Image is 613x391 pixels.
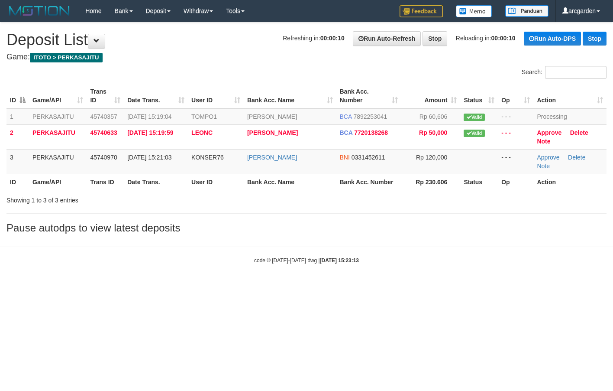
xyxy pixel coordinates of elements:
[320,35,345,42] strong: 00:00:10
[533,108,607,125] td: Processing
[127,113,171,120] span: [DATE] 15:19:04
[29,124,87,149] td: PERKASAJITU
[498,84,533,108] th: Op: activate to sort column ascending
[419,113,448,120] span: Rp 60,606
[6,84,29,108] th: ID: activate to sort column descending
[336,174,401,190] th: Bank Acc. Number
[423,31,447,46] a: Stop
[533,84,607,108] th: Action: activate to sort column ascending
[320,257,359,264] strong: [DATE] 15:23:13
[244,174,336,190] th: Bank Acc. Name
[6,108,29,125] td: 1
[6,222,607,234] h3: Pause autodps to view latest deposits
[354,129,388,136] span: Copy 7720138268 to clipboard
[583,32,607,46] a: Stop
[127,154,171,161] span: [DATE] 15:21:03
[87,84,124,108] th: Trans ID: activate to sort column ascending
[336,84,401,108] th: Bank Acc. Number: activate to sort column ascending
[6,149,29,174] td: 3
[456,35,516,42] span: Reloading in:
[401,174,461,190] th: Rp 230.606
[6,124,29,149] td: 2
[352,154,385,161] span: Copy 0331452611 to clipboard
[537,138,550,145] a: Note
[464,130,484,137] span: Valid transaction
[340,129,353,136] span: BCA
[127,129,173,136] span: [DATE] 15:19:59
[537,163,550,169] a: Note
[498,174,533,190] th: Op
[498,124,533,149] td: - - -
[254,257,359,264] small: code © [DATE]-[DATE] dwg |
[416,154,447,161] span: Rp 120,000
[87,174,124,190] th: Trans ID
[6,31,607,49] h1: Deposit List
[491,35,516,42] strong: 00:00:10
[568,154,585,161] a: Delete
[6,174,29,190] th: ID
[247,154,297,161] a: [PERSON_NAME]
[460,174,498,190] th: Status
[247,129,298,136] a: [PERSON_NAME]
[340,154,350,161] span: BNI
[29,174,87,190] th: Game/API
[30,53,103,62] span: ITOTO > PERKASAJITU
[188,84,244,108] th: User ID: activate to sort column ascending
[353,113,387,120] span: Copy 7892253041 to clipboard
[456,5,492,17] img: Button%20Memo.svg
[191,113,217,120] span: TOMPO1
[191,129,213,136] span: LEONC
[537,154,559,161] a: Approve
[419,129,447,136] span: Rp 50,000
[353,31,421,46] a: Run Auto-Refresh
[6,4,72,17] img: MOTION_logo.png
[498,149,533,174] td: - - -
[570,129,588,136] a: Delete
[401,84,461,108] th: Amount: activate to sort column ascending
[340,113,352,120] span: BCA
[283,35,344,42] span: Refreshing in:
[6,192,249,205] div: Showing 1 to 3 of 3 entries
[90,113,117,120] span: 45740357
[29,149,87,174] td: PERKASAJITU
[188,174,244,190] th: User ID
[124,174,188,190] th: Date Trans.
[29,108,87,125] td: PERKASAJITU
[498,108,533,125] td: - - -
[90,129,117,136] span: 45740633
[460,84,498,108] th: Status: activate to sort column ascending
[545,66,607,79] input: Search:
[90,154,117,161] span: 45740970
[522,66,607,79] label: Search:
[464,114,484,121] span: Valid transaction
[191,154,224,161] span: KONSER76
[524,32,581,46] a: Run Auto-DPS
[244,84,336,108] th: Bank Acc. Name: activate to sort column ascending
[247,113,297,120] a: [PERSON_NAME]
[6,53,607,62] h4: Game:
[29,84,87,108] th: Game/API: activate to sort column ascending
[533,174,607,190] th: Action
[505,5,548,17] img: panduan.png
[400,5,443,17] img: Feedback.jpg
[537,129,561,136] a: Approve
[124,84,188,108] th: Date Trans.: activate to sort column ascending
